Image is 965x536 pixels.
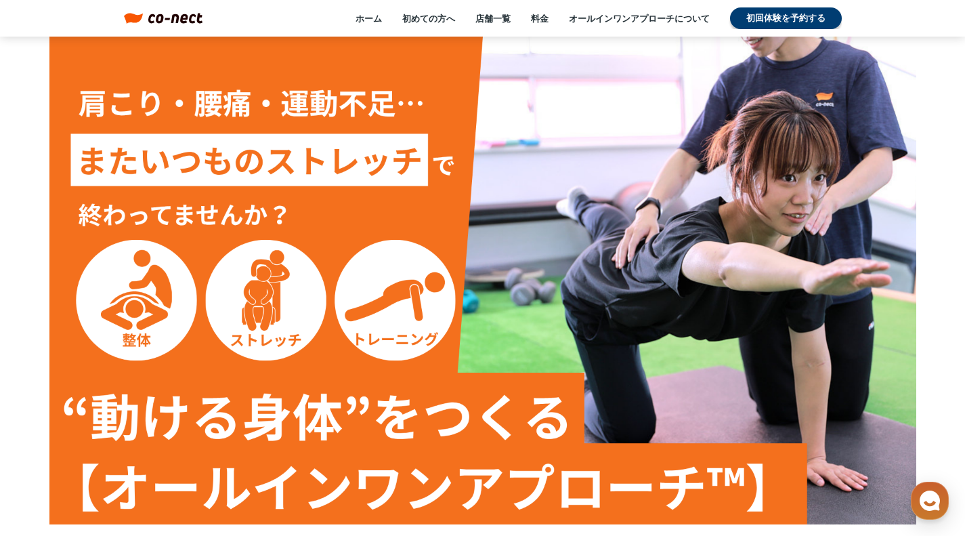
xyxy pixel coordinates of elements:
[402,12,455,24] a: 初めての方へ
[730,7,842,29] a: 初回体験を予約する
[475,12,511,24] a: 店舗一覧
[569,12,710,24] a: オールインワンアプローチについて
[356,12,382,24] a: ホーム
[531,12,549,24] a: 料金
